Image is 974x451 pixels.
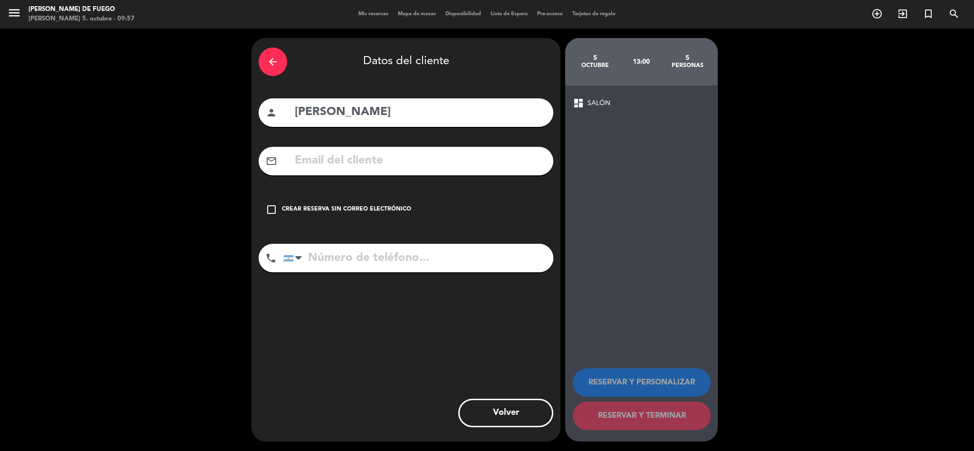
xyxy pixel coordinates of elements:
span: Pre-acceso [532,11,568,17]
i: add_circle_outline [871,8,883,19]
i: exit_to_app [897,8,908,19]
div: [PERSON_NAME] de Fuego [29,5,135,14]
button: RESERVAR Y PERSONALIZAR [573,368,711,397]
div: octubre [572,62,618,69]
span: SALÓN [588,98,610,109]
input: Nombre del cliente [294,103,546,122]
input: Número de teléfono... [283,244,553,272]
i: turned_in_not [923,8,934,19]
div: [PERSON_NAME] 5. octubre - 09:57 [29,14,135,24]
button: RESERVAR Y TERMINAR [573,402,711,430]
i: arrow_back [267,56,279,67]
div: personas [665,62,711,69]
div: 13:00 [618,45,665,78]
i: mail_outline [266,155,277,167]
div: Crear reserva sin correo electrónico [282,205,411,214]
span: Tarjetas de regalo [568,11,620,17]
div: 5 [665,54,711,62]
button: menu [7,6,21,23]
i: search [948,8,960,19]
span: Disponibilidad [441,11,486,17]
i: check_box_outline_blank [266,204,277,215]
span: dashboard [573,97,584,109]
input: Email del cliente [294,151,546,171]
i: person [266,107,277,118]
div: Argentina: +54 [284,244,306,272]
button: Volver [458,399,553,427]
span: Mis reservas [354,11,393,17]
span: Mapa de mesas [393,11,441,17]
i: phone [265,252,277,264]
span: Lista de Espera [486,11,532,17]
div: Datos del cliente [259,45,553,78]
i: menu [7,6,21,20]
div: 5 [572,54,618,62]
